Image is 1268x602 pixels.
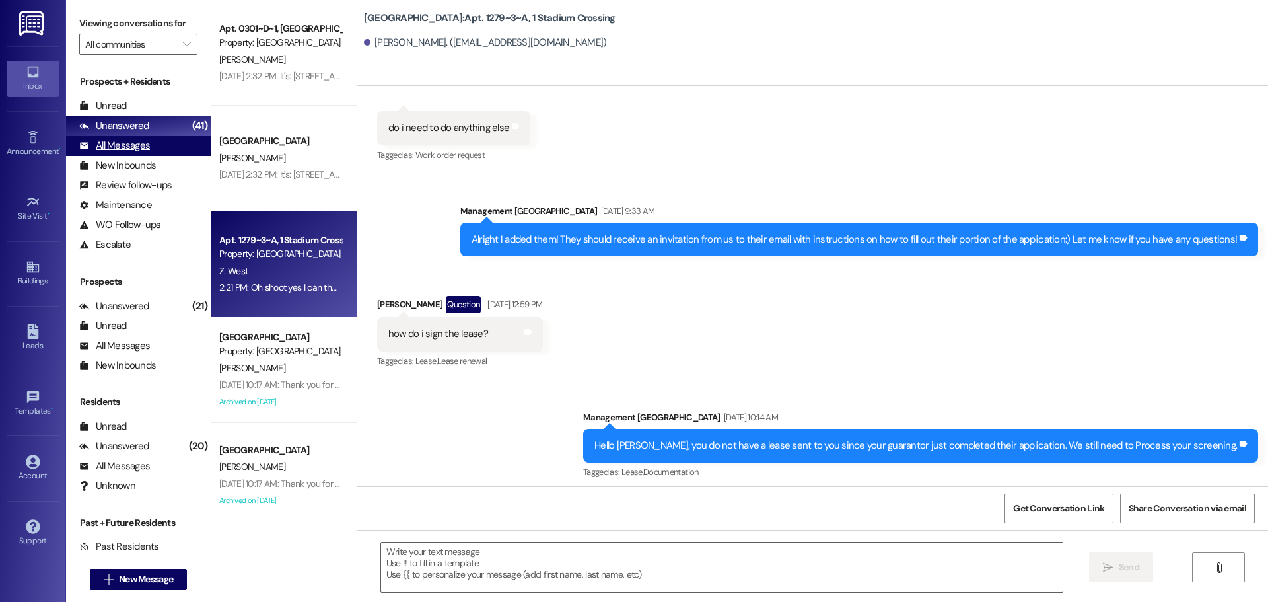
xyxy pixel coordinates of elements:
[66,75,211,89] div: Prospects + Residents
[1013,502,1104,515] span: Get Conversation Link
[364,36,607,50] div: [PERSON_NAME]. ([EMAIL_ADDRESS][DOMAIN_NAME])
[218,492,343,509] div: Archived on [DATE]
[388,327,488,341] div: how do i sign the lease?
[219,282,353,293] div: 2:21 PM: Oh shoot yes I can thank u
[219,379,380,391] div: [DATE] 10:17 AM: Thank you for the update!
[219,36,341,50] div: Property: [GEOGRAPHIC_DATA]
[79,459,150,473] div: All Messages
[79,339,150,353] div: All Messages
[79,420,127,433] div: Unread
[186,436,211,457] div: (20)
[1103,562,1113,573] i: 
[189,116,211,136] div: (41)
[7,320,59,356] a: Leads
[377,296,543,317] div: [PERSON_NAME]
[219,362,285,374] span: [PERSON_NAME]
[377,352,543,371] div: Tagged as:
[219,70,434,82] div: [DATE] 2:32 PM: It's: [STREET_ADDRESS][PERSON_NAME]
[79,99,127,113] div: Unread
[119,572,173,586] span: New Message
[1214,562,1224,573] i: 
[79,139,150,153] div: All Messages
[79,159,156,172] div: New Inbounds
[377,145,530,165] div: Tagged as:
[79,119,149,133] div: Unanswered
[66,395,211,409] div: Residents
[19,11,46,36] img: ResiDesk Logo
[7,451,59,486] a: Account
[66,275,211,289] div: Prospects
[79,238,131,252] div: Escalate
[219,169,434,180] div: [DATE] 2:32 PM: It's: [STREET_ADDRESS][PERSON_NAME]
[721,410,778,424] div: [DATE] 10:14 AM
[219,478,380,490] div: [DATE] 10:17 AM: Thank you for the update!
[415,356,437,367] span: Lease ,
[1089,552,1153,582] button: Send
[189,296,211,317] div: (21)
[415,149,485,161] span: Work order request
[484,297,542,311] div: [DATE] 12:59 PM
[1119,560,1139,574] span: Send
[219,233,341,247] div: Apt. 1279~3~A, 1 Stadium Crossing
[219,461,285,472] span: [PERSON_NAME]
[460,204,1258,223] div: Management [GEOGRAPHIC_DATA]
[219,344,341,358] div: Property: [GEOGRAPHIC_DATA]
[219,330,341,344] div: [GEOGRAPHIC_DATA]
[48,209,50,219] span: •
[79,439,149,453] div: Unanswered
[7,256,59,291] a: Buildings
[51,404,53,414] span: •
[79,319,127,333] div: Unread
[218,394,343,410] div: Archived on [DATE]
[583,410,1258,429] div: Management [GEOGRAPHIC_DATA]
[219,22,341,36] div: Apt. 0301~D~1, [GEOGRAPHIC_DATA]
[1004,494,1113,523] button: Get Conversation Link
[79,178,172,192] div: Review follow-ups
[219,443,341,457] div: [GEOGRAPHIC_DATA]
[364,11,616,25] b: [GEOGRAPHIC_DATA]: Apt. 1279~3~A, 1 Stadium Crossing
[598,204,655,218] div: [DATE] 9:33 AM
[79,218,160,232] div: WO Follow-ups
[66,516,211,530] div: Past + Future Residents
[621,467,643,478] span: Lease ,
[7,515,59,551] a: Support
[219,134,341,148] div: [GEOGRAPHIC_DATA]
[7,191,59,227] a: Site Visit •
[59,145,61,154] span: •
[446,296,481,313] div: Question
[79,359,156,373] div: New Inbounds
[388,121,509,135] div: do i need to do anything else
[1129,502,1246,515] span: Share Conversation via email
[79,540,159,554] div: Past Residents
[7,386,59,422] a: Templates •
[583,463,1258,482] div: Tagged as:
[90,569,188,590] button: New Message
[79,299,149,313] div: Unanswered
[594,439,1237,453] div: Hello [PERSON_NAME], you do not have a lease sent to you since your guarantor just completed thei...
[437,356,487,367] span: Lease renewal
[183,39,190,50] i: 
[219,54,285,65] span: [PERSON_NAME]
[643,467,699,478] span: Documentation
[219,152,285,164] span: [PERSON_NAME]
[7,61,59,96] a: Inbox
[79,198,152,212] div: Maintenance
[104,574,114,585] i: 
[79,13,197,34] label: Viewing conversations for
[472,233,1237,246] div: Alright I added them! They should receive an invitation from us to their email with instructions ...
[85,34,176,55] input: All communities
[79,479,135,493] div: Unknown
[1120,494,1255,523] button: Share Conversation via email
[219,247,341,261] div: Property: [GEOGRAPHIC_DATA]
[219,265,248,277] span: Z. West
